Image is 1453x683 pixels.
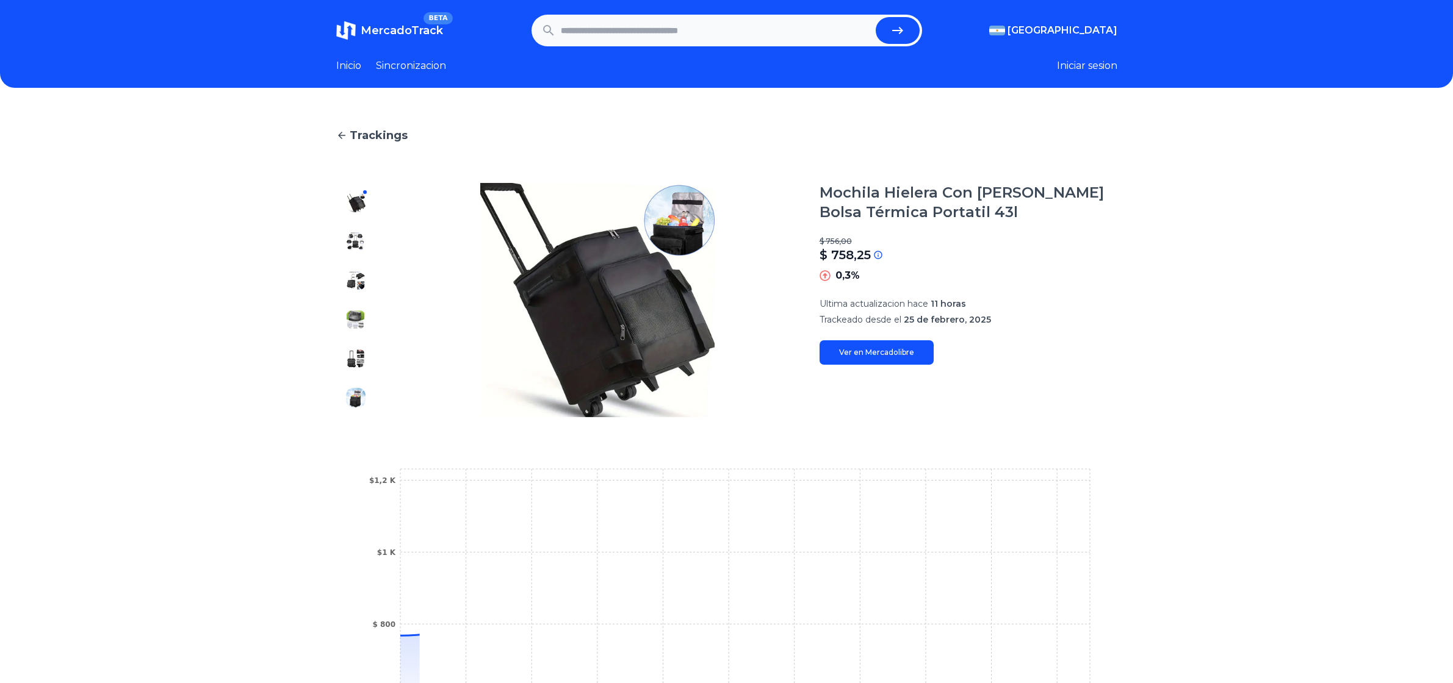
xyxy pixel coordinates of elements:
[820,314,901,325] span: Trackeado desde el
[361,24,443,37] span: MercadoTrack
[1057,59,1117,73] button: Iniciar sesion
[931,298,966,309] span: 11 horas
[820,183,1117,222] h1: Mochila Hielera Con [PERSON_NAME] Bolsa Térmica Portatil 43l
[336,21,356,40] img: MercadoTrack
[346,193,366,212] img: Mochila Hielera Con Ruedas Bolsa Térmica Portatil 43l
[424,12,452,24] span: BETA
[989,23,1117,38] button: [GEOGRAPHIC_DATA]
[372,620,395,629] tspan: $ 800
[336,127,1117,144] a: Trackings
[820,237,1117,246] p: $ 756,00
[377,548,395,557] tspan: $1 K
[1008,23,1117,38] span: [GEOGRAPHIC_DATA]
[346,349,366,368] img: Mochila Hielera Con Ruedas Bolsa Térmica Portatil 43l
[820,340,934,365] a: Ver en Mercadolibre
[376,59,446,73] a: Sincronizacion
[336,21,443,40] a: MercadoTrackBETA
[989,26,1005,35] img: Argentina
[820,298,928,309] span: Ultima actualizacion hace
[369,476,395,485] tspan: $1,2 K
[346,271,366,290] img: Mochila Hielera Con Ruedas Bolsa Térmica Portatil 43l
[350,127,408,144] span: Trackings
[904,314,991,325] span: 25 de febrero, 2025
[346,388,366,407] img: Mochila Hielera Con Ruedas Bolsa Térmica Portatil 43l
[400,183,795,417] img: Mochila Hielera Con Ruedas Bolsa Térmica Portatil 43l
[835,268,860,283] p: 0,3%
[346,232,366,251] img: Mochila Hielera Con Ruedas Bolsa Térmica Portatil 43l
[336,59,361,73] a: Inicio
[820,246,871,263] p: $ 758,25
[346,310,366,329] img: Mochila Hielera Con Ruedas Bolsa Térmica Portatil 43l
